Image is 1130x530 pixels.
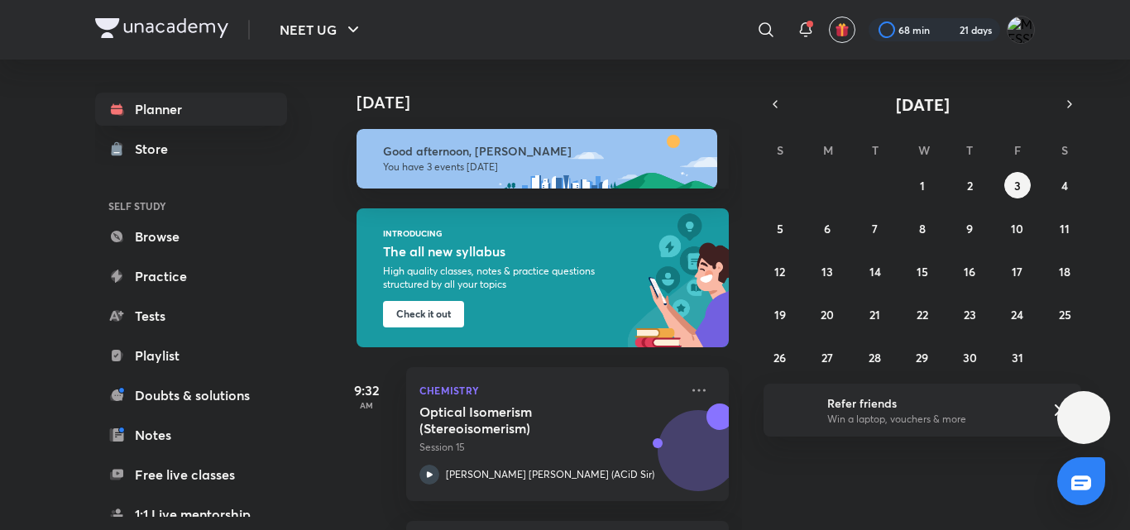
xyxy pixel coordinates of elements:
[916,350,928,365] abbr: October 29, 2025
[767,258,793,284] button: October 12, 2025
[95,93,287,126] a: Planner
[814,215,840,241] button: October 6, 2025
[920,178,925,193] abbr: October 1, 2025
[1051,215,1078,241] button: October 11, 2025
[1074,408,1094,427] img: ttu
[1060,221,1070,236] abbr: October 11, 2025
[869,264,881,279] abbr: October 14, 2025
[1007,16,1035,44] img: MESSI
[824,221,831,236] abbr: October 6, 2025
[1012,264,1022,279] abbr: October 17, 2025
[1011,307,1023,322] abbr: October 24, 2025
[829,17,855,43] button: avatar
[956,215,983,241] button: October 9, 2025
[963,350,977,365] abbr: October 30, 2025
[95,18,228,42] a: Company Logo
[964,307,976,322] abbr: October 23, 2025
[917,307,928,322] abbr: October 22, 2025
[964,264,975,279] abbr: October 16, 2025
[1012,350,1023,365] abbr: October 31, 2025
[774,264,785,279] abbr: October 12, 2025
[956,258,983,284] button: October 16, 2025
[1004,172,1031,198] button: October 3, 2025
[658,419,738,499] img: Avatar
[917,264,928,279] abbr: October 15, 2025
[419,403,625,437] h5: Optical Isomerism (Stereoisomerism)
[383,144,702,159] h6: Good afternoon, [PERSON_NAME]
[95,339,287,372] a: Playlist
[446,467,654,482] p: [PERSON_NAME] [PERSON_NAME] (ACiD Sir)
[966,221,973,236] abbr: October 9, 2025
[823,142,833,158] abbr: Monday
[95,418,287,451] a: Notes
[1004,301,1031,327] button: October 24, 2025
[869,350,881,365] abbr: October 28, 2025
[419,380,679,400] p: Chemistry
[1004,344,1031,370] button: October 31, 2025
[333,380,400,400] h5: 9:32
[909,172,936,198] button: October 1, 2025
[966,142,973,158] abbr: Thursday
[135,139,178,159] div: Store
[909,301,936,327] button: October 22, 2025
[333,400,400,410] p: AM
[872,221,878,236] abbr: October 7, 2025
[383,265,596,291] p: High quality classes, notes & practice questions structured by all your topics
[383,160,702,174] p: You have 3 events [DATE]
[918,142,930,158] abbr: Wednesday
[827,394,1031,412] h6: Refer friends
[862,344,888,370] button: October 28, 2025
[956,172,983,198] button: October 2, 2025
[940,21,956,38] img: streak
[919,221,926,236] abbr: October 8, 2025
[1061,142,1068,158] abbr: Saturday
[896,93,950,116] span: [DATE]
[909,215,936,241] button: October 8, 2025
[419,440,679,455] p: Session 15
[95,379,287,412] a: Doubts & solutions
[869,307,880,322] abbr: October 21, 2025
[444,228,453,238] img: feature
[821,350,833,365] abbr: October 27, 2025
[777,142,783,158] abbr: Sunday
[821,264,833,279] abbr: October 13, 2025
[95,299,287,332] a: Tests
[95,132,287,165] a: Store
[814,258,840,284] button: October 13, 2025
[95,220,287,253] a: Browse
[1059,264,1070,279] abbr: October 18, 2025
[767,215,793,241] button: October 5, 2025
[1059,307,1071,322] abbr: October 25, 2025
[909,344,936,370] button: October 29, 2025
[383,241,601,261] h5: The all new syllabus
[1051,301,1078,327] button: October 25, 2025
[1061,178,1068,193] abbr: October 4, 2025
[270,13,373,46] button: NEET UG
[383,228,443,238] p: INTRODUCING
[95,260,287,293] a: Practice
[956,344,983,370] button: October 30, 2025
[835,22,850,37] img: avatar
[862,215,888,241] button: October 7, 2025
[357,93,745,112] h4: [DATE]
[774,307,786,322] abbr: October 19, 2025
[95,458,287,491] a: Free live classes
[909,258,936,284] button: October 15, 2025
[787,93,1058,116] button: [DATE]
[95,18,228,38] img: Company Logo
[956,301,983,327] button: October 23, 2025
[862,301,888,327] button: October 21, 2025
[814,301,840,327] button: October 20, 2025
[767,301,793,327] button: October 19, 2025
[1004,215,1031,241] button: October 10, 2025
[777,394,810,427] img: referral
[767,344,793,370] button: October 26, 2025
[821,307,834,322] abbr: October 20, 2025
[872,142,879,158] abbr: Tuesday
[967,178,973,193] abbr: October 2, 2025
[862,258,888,284] button: October 14, 2025
[357,129,717,189] img: afternoon
[1004,258,1031,284] button: October 17, 2025
[383,301,464,327] button: Check it out
[827,412,1031,427] p: Win a laptop, vouchers & more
